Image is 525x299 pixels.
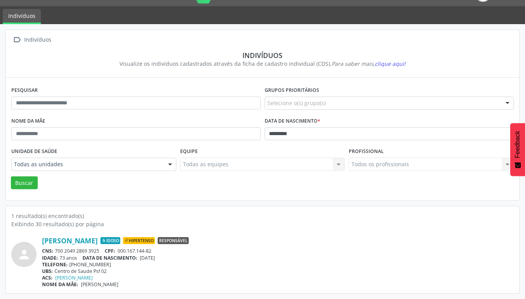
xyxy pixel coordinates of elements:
[42,255,58,261] span: IDADE:
[105,248,115,254] span: CPF:
[267,99,326,107] span: Selecione o(s) grupo(s)
[332,60,406,67] i: Para saber mais,
[42,261,514,268] div: [PHONE_NUMBER]
[510,123,525,176] button: Feedback - Mostrar pesquisa
[42,268,514,274] div: Centro de Saude Psf 02
[11,146,57,158] label: Unidade de saúde
[118,248,151,254] span: 000.167.144-82
[42,261,68,268] span: TELEFONE:
[180,146,198,158] label: Equipe
[11,34,23,46] i: 
[11,220,514,228] div: Exibindo 30 resultado(s) por página
[42,248,514,254] div: 700 2049 2869 3925
[123,237,155,244] span: Hipertenso
[17,60,508,68] div: Visualize os indivíduos cadastrados através da ficha de cadastro individual (CDS).
[17,51,508,60] div: Indivíduos
[11,84,38,97] label: Pesquisar
[3,9,41,24] a: Indivíduos
[42,281,78,288] span: NOME DA MÃE:
[11,176,38,190] button: Buscar
[265,115,320,127] label: Data de nascimento
[11,212,514,220] div: 1 resultado(s) encontrado(s)
[14,160,160,168] span: Todas as unidades
[375,60,406,67] span: clique aqui!
[42,236,98,245] a: [PERSON_NAME]
[158,237,189,244] span: Responsável
[83,255,137,261] span: DATA DE NASCIMENTO:
[42,248,53,254] span: CNS:
[349,146,384,158] label: Profissional
[42,268,53,274] span: UBS:
[265,84,319,97] label: Grupos prioritários
[42,255,514,261] div: 73 anos
[11,115,45,127] label: Nome da mãe
[81,281,118,288] span: [PERSON_NAME]
[140,255,155,261] span: [DATE]
[11,34,53,46] a:  Indivíduos
[23,34,53,46] div: Indivíduos
[100,237,120,244] span: Idoso
[42,274,53,281] span: ACS:
[55,274,93,281] a: [PERSON_NAME]
[17,248,31,262] i: person
[514,131,521,158] span: Feedback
